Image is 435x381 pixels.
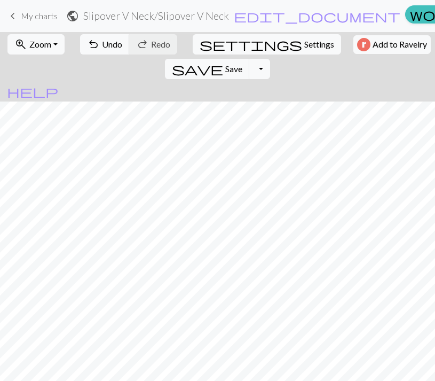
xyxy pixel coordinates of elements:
button: Save [165,59,250,79]
span: Undo [102,39,122,49]
span: Save [225,64,242,74]
h2: Slipover V Neck / Slipover V Neck [83,10,229,22]
span: settings [200,37,302,52]
img: Ravelry [357,38,370,51]
span: save [172,61,223,76]
button: Undo [80,34,130,55]
span: My charts [21,11,58,21]
span: Add to Ravelry [373,38,427,51]
button: Add to Ravelry [353,35,431,54]
span: Zoom [29,39,51,49]
span: keyboard_arrow_left [6,9,19,24]
span: public [66,9,79,24]
button: Zoom [7,34,65,55]
span: help [7,84,58,99]
a: My charts [6,7,58,25]
span: undo [87,37,100,52]
span: Settings [304,38,334,51]
button: SettingsSettings [193,34,341,55]
span: zoom_in [14,37,27,52]
span: edit_document [234,9,400,24]
i: Settings [200,38,302,51]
